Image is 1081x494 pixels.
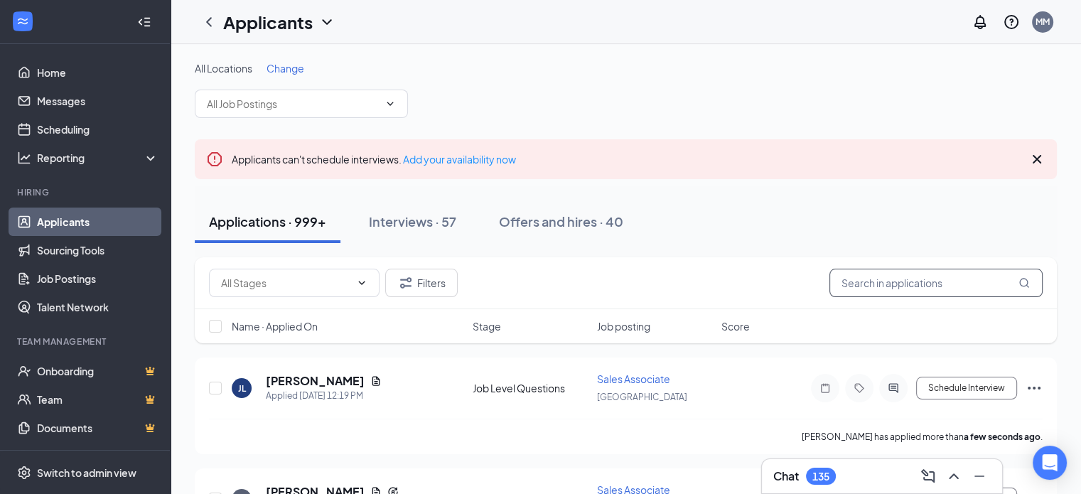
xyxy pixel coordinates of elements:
div: Interviews · 57 [369,213,456,230]
b: a few seconds ago [964,431,1040,442]
svg: ChevronDown [318,14,335,31]
div: Job Level Questions [473,381,588,395]
svg: Tag [851,382,868,394]
a: Messages [37,87,158,115]
a: SurveysCrown [37,442,158,471]
button: Filter Filters [385,269,458,297]
svg: WorkstreamLogo [16,14,30,28]
svg: Filter [397,274,414,291]
a: DocumentsCrown [37,414,158,442]
svg: ActiveChat [885,382,902,394]
a: TeamCrown [37,385,158,414]
div: Offers and hires · 40 [499,213,623,230]
input: Search in applications [829,269,1043,297]
a: Add your availability now [403,153,516,166]
svg: ChevronDown [356,277,367,289]
button: ChevronUp [942,465,965,488]
svg: Notifications [972,14,989,31]
svg: ChevronDown [384,98,396,109]
h1: Applicants [223,10,313,34]
svg: ComposeMessage [920,468,937,485]
div: Switch to admin view [37,466,136,480]
div: JL [238,382,246,394]
button: Schedule Interview [916,377,1017,399]
svg: Analysis [17,151,31,165]
input: All Job Postings [207,96,379,112]
span: Applicants can't schedule interviews. [232,153,516,166]
span: Stage [473,319,501,333]
div: MM [1036,16,1050,28]
span: Job posting [597,319,650,333]
svg: ChevronLeft [200,14,217,31]
div: 135 [812,471,829,483]
svg: Note [817,382,834,394]
svg: QuestionInfo [1003,14,1020,31]
span: Sales Associate [597,372,670,385]
a: Job Postings [37,264,158,293]
svg: Cross [1028,151,1045,168]
h5: [PERSON_NAME] [266,373,365,389]
button: ComposeMessage [917,465,940,488]
a: Scheduling [37,115,158,144]
button: Minimize [968,465,991,488]
div: Reporting [37,151,159,165]
svg: Settings [17,466,31,480]
svg: Document [370,375,382,387]
a: Home [37,58,158,87]
span: Score [721,319,750,333]
svg: MagnifyingGlass [1018,277,1030,289]
svg: ChevronUp [945,468,962,485]
input: All Stages [221,275,350,291]
div: Team Management [17,335,156,348]
p: [PERSON_NAME] has applied more than . [802,431,1043,443]
div: Hiring [17,186,156,198]
span: Change [267,62,304,75]
svg: Collapse [137,15,151,29]
div: Applied [DATE] 12:19 PM [266,389,382,403]
span: [GEOGRAPHIC_DATA] [597,392,687,402]
svg: Ellipses [1026,380,1043,397]
svg: Error [206,151,223,168]
a: Applicants [37,208,158,236]
div: Open Intercom Messenger [1033,446,1067,480]
h3: Chat [773,468,799,484]
a: Talent Network [37,293,158,321]
a: OnboardingCrown [37,357,158,385]
svg: Minimize [971,468,988,485]
div: Applications · 999+ [209,213,326,230]
a: Sourcing Tools [37,236,158,264]
span: Name · Applied On [232,319,318,333]
span: All Locations [195,62,252,75]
